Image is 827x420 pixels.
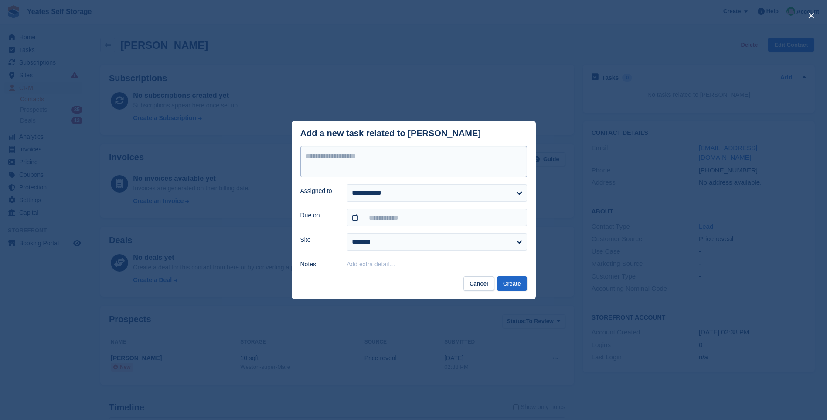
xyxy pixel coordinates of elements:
button: close [804,9,818,23]
label: Site [300,235,337,244]
label: Due on [300,211,337,220]
button: Create [497,276,527,291]
button: Cancel [463,276,494,291]
label: Notes [300,260,337,269]
label: Assigned to [300,186,337,196]
button: Add extra detail… [347,261,395,268]
div: Add a new task related to [PERSON_NAME] [300,128,481,138]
